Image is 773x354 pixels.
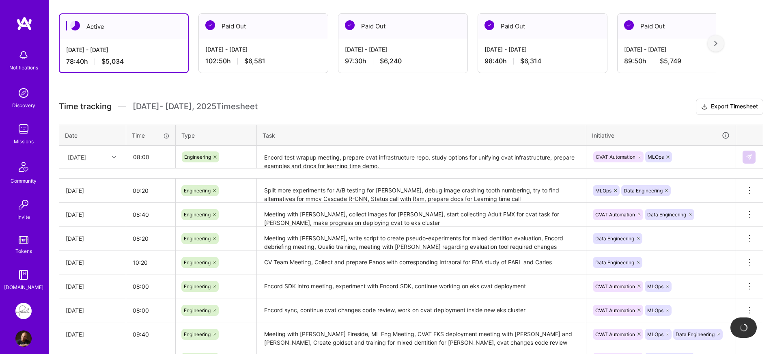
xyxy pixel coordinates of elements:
span: MLOps [647,331,663,337]
div: [DATE] [66,306,119,315]
img: teamwork [15,121,32,137]
span: Time tracking [59,101,112,112]
a: User Avatar [13,330,34,347]
span: MLOps [647,307,663,313]
textarea: Meeting with [PERSON_NAME] Fireside, ML Eng Meeting, CVAT EKS deployment meeting with [PERSON_NAM... [258,323,585,345]
span: CVAT Automation [595,331,635,337]
span: CVAT Automation [595,212,635,218]
img: bell [15,47,32,63]
div: Discovery [12,101,35,110]
span: CVAT Automation [595,283,635,289]
div: Initiative [592,131,730,140]
th: Date [59,125,126,146]
div: [DATE] - [DATE] [624,45,740,54]
div: 97:30 h [345,57,461,65]
img: Community [14,157,33,177]
div: null [743,151,756,164]
div: Paid Out [478,14,607,39]
img: Paid Out [205,20,215,30]
span: Engineering [184,331,211,337]
div: 98:40 h [484,57,601,65]
div: 78:40 h [66,57,181,66]
span: Engineering [184,307,211,313]
div: 102:50 h [205,57,321,65]
div: Paid Out [618,14,747,39]
img: Pearl: ML Engineering Team [15,303,32,319]
span: Data Engineering [624,188,663,194]
input: HH:MM [126,300,175,321]
textarea: Encord test wrapup meeting, prepare cvat infrastructure repo, study options for unifying cvat inf... [258,147,585,168]
span: Engineering [184,154,211,160]
input: HH:MM [126,180,175,201]
div: Community [11,177,37,185]
img: Paid Out [345,20,355,30]
span: $6,240 [380,57,402,65]
img: Paid Out [484,20,494,30]
div: Time [132,131,170,140]
input: HH:MM [126,252,175,273]
input: HH:MM [126,204,175,225]
img: logo [16,16,32,31]
img: guide book [15,267,32,283]
button: Export Timesheet [696,99,763,115]
th: Task [257,125,586,146]
i: icon Chevron [112,155,116,159]
span: $5,749 [660,57,681,65]
span: MLOps [595,188,612,194]
input: HH:MM [127,146,175,168]
div: 89:50 h [624,57,740,65]
span: Data Engineering [647,212,686,218]
img: Invite [15,196,32,213]
i: icon Download [701,103,708,111]
img: Submit [746,154,752,160]
textarea: Encord SDK intro meeting, experiment with Encord SDK, continue working on eks cvat deployment [258,275,585,298]
div: Missions [14,137,34,146]
div: [DATE] [66,282,119,291]
textarea: Split more experiments for A/B testing for [PERSON_NAME], debug image crashing tooth numbering, t... [258,179,585,202]
div: [DATE] [66,186,119,195]
span: Engineering [184,235,211,242]
span: Data Engineering [595,259,634,265]
span: CVAT Automation [596,154,635,160]
th: Type [176,125,257,146]
textarea: Meeting with [PERSON_NAME], write script to create pseudo-experiments for mixed dentition evaluat... [258,227,585,250]
div: [DATE] [66,330,119,339]
span: $6,314 [520,57,541,65]
img: Paid Out [624,20,634,30]
input: HH:MM [126,228,175,249]
div: [DATE] [66,258,119,267]
div: [DATE] - [DATE] [484,45,601,54]
span: [DATE] - [DATE] , 2025 Timesheet [133,101,258,112]
div: [DATE] - [DATE] [205,45,321,54]
img: User Avatar [15,330,32,347]
div: [DOMAIN_NAME] [4,283,43,291]
img: tokens [19,236,28,244]
div: Tokens [15,247,32,255]
span: Engineering [184,259,211,265]
img: discovery [15,85,32,101]
span: Engineering [184,212,211,218]
img: right [714,41,717,46]
div: [DATE] [66,234,119,243]
span: $6,581 [244,57,265,65]
span: Data Engineering [676,331,715,337]
div: [DATE] - [DATE] [66,45,181,54]
span: Engineering [184,283,211,289]
div: [DATE] [68,153,86,161]
div: Paid Out [338,14,467,39]
span: MLOps [647,283,663,289]
div: Notifications [9,63,38,72]
input: HH:MM [126,276,175,297]
span: CVAT Automation [595,307,635,313]
span: Data Engineering [595,235,634,242]
div: Active [60,14,188,39]
textarea: Meeting with [PERSON_NAME], collect images for [PERSON_NAME], start collecting Adult FMX for cvat... [258,203,585,226]
img: loading [739,323,748,332]
div: Invite [17,213,30,221]
input: HH:MM [126,324,175,345]
img: Active [70,21,80,30]
textarea: Encord sync, continue cvat changes code review, work on cvat deployment inside new eks cluster [258,299,585,322]
div: Paid Out [199,14,328,39]
textarea: CV Team Meeting, Collect and prepare Panos with corresponding Intraoral for FDA study of PARL and... [258,251,585,274]
div: [DATE] - [DATE] [345,45,461,54]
